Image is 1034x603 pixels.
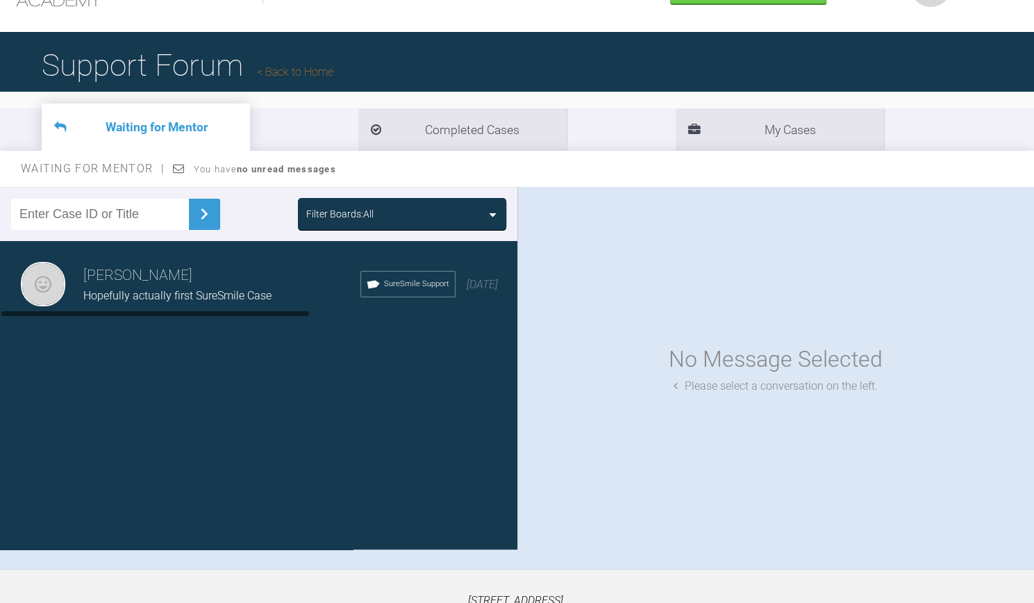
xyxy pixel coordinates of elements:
span: Hopefully actually first SureSmile Case [83,289,272,302]
span: SureSmile Support [384,278,449,290]
span: You have [194,164,336,174]
h3: [PERSON_NAME] [83,264,360,288]
div: Please select a conversation on the left. [674,377,878,395]
div: Filter Boards: All [306,206,374,222]
span: [DATE] [467,278,498,291]
img: chevronRight.28bd32b0.svg [193,203,215,225]
li: Waiting for Mentor [42,104,250,151]
li: My Cases [676,108,884,151]
strong: no unread messages [237,164,336,174]
h1: Support Forum [42,41,333,90]
li: Completed Cases [358,108,567,151]
a: Back to Home [257,65,333,79]
span: Waiting for Mentor [21,162,165,175]
img: Akaash Uppal [21,262,65,306]
div: No Message Selected [669,342,883,377]
input: Enter Case ID or Title [11,199,189,230]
